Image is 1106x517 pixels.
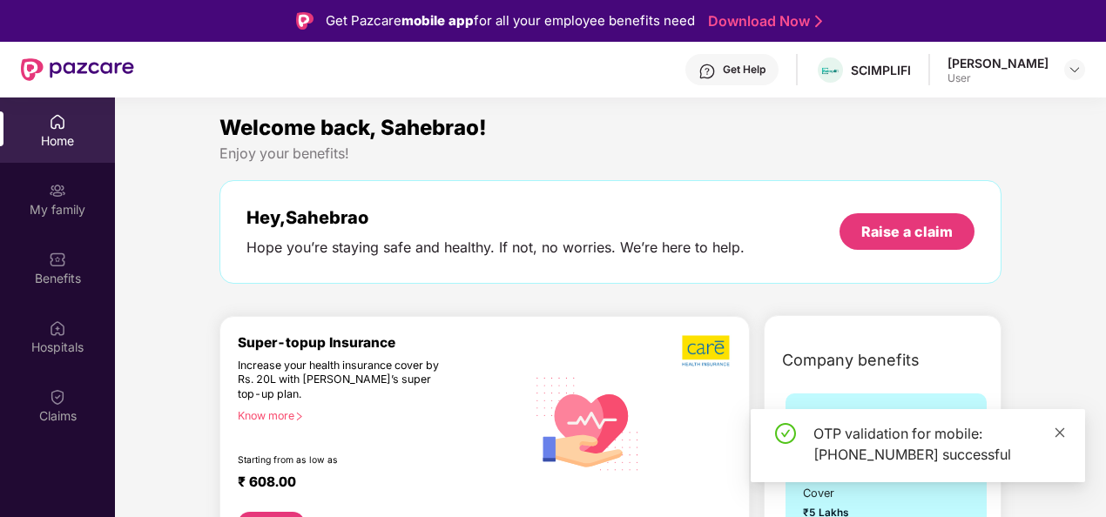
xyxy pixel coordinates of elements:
[49,251,66,268] img: svg+xml;base64,PHN2ZyBpZD0iQmVuZWZpdHMiIHhtbG5zPSJodHRwOi8vd3d3LnczLm9yZy8yMDAwL3N2ZyIgd2lkdGg9Ij...
[851,62,911,78] div: SCIMPLIFI
[238,473,509,494] div: ₹ 608.00
[49,113,66,131] img: svg+xml;base64,PHN2ZyBpZD0iSG9tZSIgeG1sbnM9Imh0dHA6Ly93d3cudzMub3JnLzIwMDAvc3ZnIiB3aWR0aD0iMjAiIG...
[21,58,134,81] img: New Pazcare Logo
[296,12,314,30] img: Logo
[49,182,66,199] img: svg+xml;base64,PHN2ZyB3aWR0aD0iMjAiIGhlaWdodD0iMjAiIHZpZXdCb3g9IjAgMCAyMCAyMCIgZmlsbD0ibm9uZSIgeG...
[682,334,732,367] img: b5dec4f62d2307b9de63beb79f102df3.png
[948,71,1049,85] div: User
[782,348,920,373] span: Company benefits
[49,388,66,406] img: svg+xml;base64,PHN2ZyBpZD0iQ2xhaW0iIHhtbG5zPSJodHRwOi8vd3d3LnczLm9yZy8yMDAwL3N2ZyIgd2lkdGg9IjIwIi...
[326,10,695,31] div: Get Pazcare for all your employee benefits need
[948,55,1049,71] div: [PERSON_NAME]
[818,64,843,77] img: transparent%20(1).png
[815,12,822,30] img: Stroke
[775,423,796,444] span: check-circle
[861,222,953,241] div: Raise a claim
[246,238,745,257] div: Hope you’re staying safe and healthy. If not, no worries. We’re here to help.
[1054,426,1066,439] span: close
[238,359,451,402] div: Increase your health insurance cover by Rs. 20L with [PERSON_NAME]’s super top-up plan.
[238,454,452,467] div: Starting from as low as
[723,63,765,77] div: Get Help
[813,423,1064,465] div: OTP validation for mobile: [PHONE_NUMBER] successful
[401,12,474,29] strong: mobile app
[526,360,650,486] img: svg+xml;base64,PHN2ZyB4bWxucz0iaHR0cDovL3d3dy53My5vcmcvMjAwMC9zdmciIHhtbG5zOnhsaW5rPSJodHRwOi8vd3...
[49,319,66,337] img: svg+xml;base64,PHN2ZyBpZD0iSG9zcGl0YWxzIiB4bWxucz0iaHR0cDovL3d3dy53My5vcmcvMjAwMC9zdmciIHdpZHRoPS...
[698,63,716,80] img: svg+xml;base64,PHN2ZyBpZD0iSGVscC0zMngzMiIgeG1sbnM9Imh0dHA6Ly93d3cudzMub3JnLzIwMDAvc3ZnIiB3aWR0aD...
[246,207,745,228] div: Hey, Sahebrao
[294,412,304,421] span: right
[238,334,526,351] div: Super-topup Insurance
[1068,63,1082,77] img: svg+xml;base64,PHN2ZyBpZD0iRHJvcGRvd24tMzJ4MzIiIHhtbG5zPSJodHRwOi8vd3d3LnczLm9yZy8yMDAwL3N2ZyIgd2...
[219,115,487,140] span: Welcome back, Sahebrao!
[238,409,516,421] div: Know more
[219,144,1001,163] div: Enjoy your benefits!
[708,12,817,30] a: Download Now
